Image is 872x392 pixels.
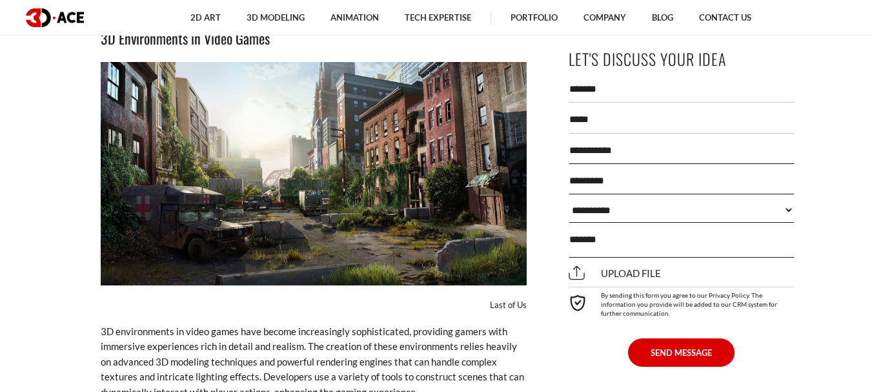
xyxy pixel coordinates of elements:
[26,8,84,27] img: logo dark
[569,287,795,318] div: By sending this form you agree to our Privacy Policy. The information you provide will be added t...
[628,338,735,367] button: SEND MESSAGE
[569,45,795,74] p: Let's Discuss Your Idea
[569,267,661,279] span: Upload file
[101,27,527,49] h3: 3D Environments in Video Games
[101,298,527,311] p: Last of Us
[101,62,527,285] img: Last of Us 3D environment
